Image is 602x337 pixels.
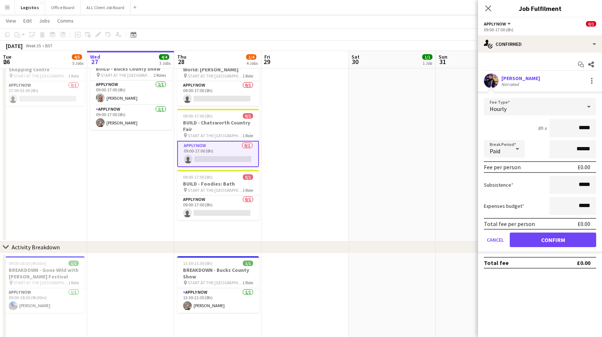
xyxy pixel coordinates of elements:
span: START AT THE [GEOGRAPHIC_DATA] [188,133,242,138]
span: 1 Role [68,280,79,285]
app-card-role: APPLY NOW0/109:00-17:00 (8h) [177,81,259,106]
span: 09:00-17:00 (8h) [183,113,213,119]
div: [PERSON_NAME] [501,75,540,82]
span: Week 35 [24,43,42,48]
span: 28 [176,58,186,66]
app-job-card: 09:00-17:00 (8h)0/1BUILD - Foodies: Bath START AT THE [GEOGRAPHIC_DATA]1 RoleAPPLY NOW0/109:00-17... [177,170,259,220]
app-card-role: APPLY NOW0/109:00-17:00 (8h) [177,141,259,167]
button: Cancel [484,233,507,247]
div: Activity Breakdown [12,243,60,251]
span: 1 Role [242,280,253,285]
app-job-card: 09:00-17:00 (8h)0/1BUILD - Chatsworth Country Fair START AT THE [GEOGRAPHIC_DATA]1 RoleAPPLY NOW0... [177,109,259,167]
app-job-card: 09:00-17:00 (8h)0/1BUILD - BBC Gardeners World: [PERSON_NAME] START AT THE [GEOGRAPHIC_DATA]1 Rol... [177,49,259,106]
div: 4 Jobs [246,60,258,66]
div: Not rated [501,82,520,87]
span: 1/1 [422,54,432,60]
button: Logistics [15,0,45,15]
app-card-role: APPLY NOW1/109:00-17:00 (8h)[PERSON_NAME] [90,105,172,130]
span: 0/1 [243,113,253,119]
h3: BUILD - Chatsworth Country Fair [177,119,259,132]
span: Sat [352,53,360,60]
div: [DATE] [6,42,23,49]
span: 0/1 [586,21,596,27]
app-job-card: In progress09:00-17:00 (8h)2/2BUILD - Bucks County Show START AT THE [GEOGRAPHIC_DATA]2 RolesAPPL... [90,49,172,130]
span: 26 [2,58,11,66]
span: 1/1 [243,261,253,266]
app-job-card: 13:30-21:30 (8h)1/1BREAKDOWN - Bucks County Show START AT THE [GEOGRAPHIC_DATA]1 RoleAPPLY NOW1/1... [177,256,259,313]
div: 09:00-17:00 (8h) [484,27,596,32]
span: 1/1 [69,261,79,266]
span: 4/5 [72,54,82,60]
span: START AT THE [GEOGRAPHIC_DATA] [188,187,242,193]
span: 2 Roles [154,72,166,78]
app-job-card: 17:00-01:00 (8h) (Wed)0/1BUILD - Metrocentre Shopping Centre START AT THE [GEOGRAPHIC_DATA]1 Role... [3,49,85,106]
h3: BREAKDOWN - Gone Wild with [PERSON_NAME] Festival [3,267,85,280]
app-card-role: APPLY NOW1/109:00-18:30 (9h30m)[PERSON_NAME] [3,288,85,313]
div: £0.00 [577,259,590,266]
span: START AT THE [GEOGRAPHIC_DATA] [13,73,68,79]
span: START AT THE [GEOGRAPHIC_DATA] [188,73,242,79]
button: ALL Client Job Board [81,0,131,15]
app-card-role: APPLY NOW1/113:30-21:30 (8h)[PERSON_NAME] [177,288,259,313]
span: 1 Role [68,73,79,79]
app-card-role: APPLY NOW0/109:00-17:00 (8h) [177,195,259,220]
div: Total fee [484,259,509,266]
button: Office Board [45,0,81,15]
span: Jobs [39,17,50,24]
span: APPLY NOW [484,21,506,27]
span: Thu [177,53,186,60]
div: £0.00 [578,163,590,171]
span: Wed [90,53,100,60]
div: BST [45,43,53,48]
span: 09:00-18:30 (9h30m) [9,261,47,266]
span: 1 Role [242,133,253,138]
app-card-role: APPLY NOW0/117:00-01:00 (8h) [3,81,85,106]
span: View [6,17,16,24]
div: 3 Jobs [159,60,171,66]
h3: Job Fulfilment [478,4,602,13]
label: Subsistence [484,182,513,188]
span: Comms [57,17,74,24]
div: £0.00 [578,220,590,227]
a: Comms [54,16,77,25]
span: 09:00-17:00 (8h) [183,174,213,180]
span: Fri [264,53,270,60]
app-job-card: 09:00-18:30 (9h30m)1/1BREAKDOWN - Gone Wild with [PERSON_NAME] Festival START AT THE [GEOGRAPHIC_... [3,256,85,313]
span: START AT THE [GEOGRAPHIC_DATA] [101,72,154,78]
h3: BREAKDOWN - Bucks County Show [177,267,259,280]
a: Edit [20,16,35,25]
h3: BUILD - Bucks County Show [90,66,172,72]
button: APPLY NOW [484,21,512,27]
span: 29 [263,58,270,66]
span: 30 [350,58,360,66]
span: Paid [490,147,500,155]
button: Confirm [510,233,596,247]
div: 1 Job [423,60,432,66]
span: START AT THE [GEOGRAPHIC_DATA] [188,280,242,285]
div: Fee per person [484,163,521,171]
span: 1 Role [242,187,253,193]
span: 0/1 [243,174,253,180]
span: Tue [3,53,11,60]
span: Hourly [490,105,506,112]
span: Sun [439,53,447,60]
span: 13:30-21:30 (8h) [183,261,213,266]
h3: BUILD - Foodies: Bath [177,181,259,187]
span: 1/4 [246,54,256,60]
app-card-role: APPLY NOW1/109:00-17:00 (8h)[PERSON_NAME] [90,80,172,105]
span: Edit [23,17,32,24]
span: 27 [89,58,100,66]
div: Total fee per person [484,220,535,227]
label: Expenses budget [484,203,524,209]
a: View [3,16,19,25]
div: 5 Jobs [72,60,83,66]
a: Jobs [36,16,53,25]
span: 31 [438,58,447,66]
